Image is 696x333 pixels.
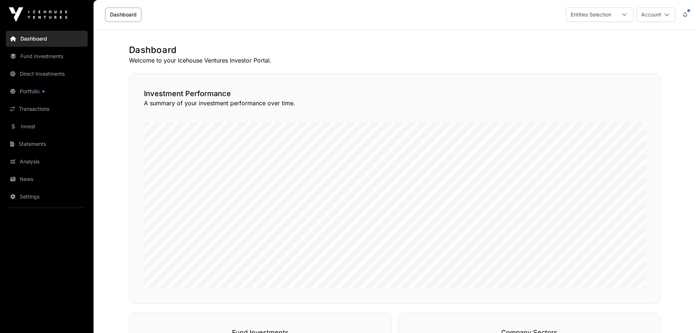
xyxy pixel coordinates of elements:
a: News [6,171,88,187]
p: A summary of your investment performance over time. [144,99,646,107]
h2: Investment Performance [144,88,646,99]
a: Portfolio [6,83,88,99]
div: Entities Selection [566,8,616,22]
a: Settings [6,189,88,205]
img: Icehouse Ventures Logo [9,7,67,22]
a: Transactions [6,101,88,117]
button: Account [636,7,676,22]
a: Dashboard [6,31,88,47]
a: Analysis [6,154,88,170]
a: Dashboard [105,8,141,22]
a: Direct Investments [6,66,88,82]
p: Welcome to your Icehouse Ventures Investor Portal. [129,56,661,65]
a: Fund Investments [6,48,88,64]
iframe: Chat Widget [659,298,696,333]
h1: Dashboard [129,44,661,56]
a: Invest [6,118,88,135]
a: Statements [6,136,88,152]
